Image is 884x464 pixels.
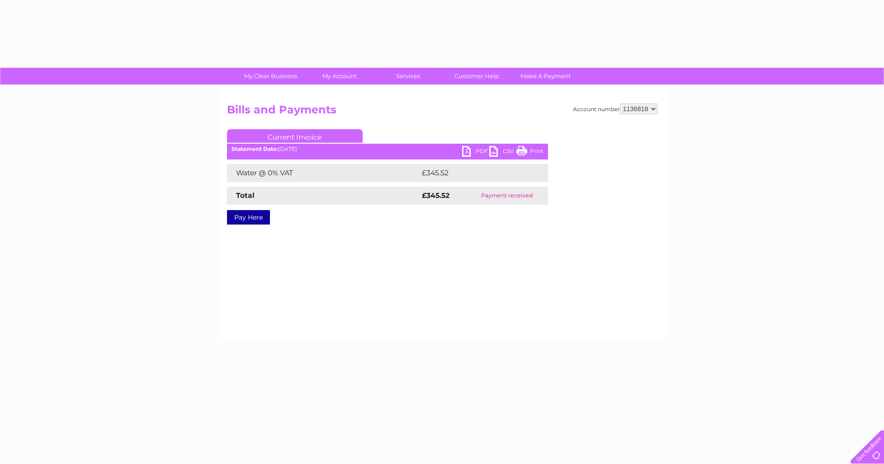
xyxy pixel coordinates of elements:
[516,146,544,159] a: Print
[508,68,583,84] a: Make A Payment
[227,129,363,143] a: Current Invoice
[233,68,308,84] a: My Clear Business
[302,68,377,84] a: My Account
[489,146,516,159] a: CSV
[462,146,489,159] a: PDF
[422,191,449,200] strong: £345.52
[227,146,548,152] div: [DATE]
[227,103,657,121] h2: Bills and Payments
[440,68,514,84] a: Customer Help
[232,145,278,152] b: Statement Date:
[227,164,420,182] td: Water @ 0% VAT
[236,191,255,200] strong: Total
[227,210,270,225] a: Pay Here
[420,164,532,182] td: £345.52
[573,103,657,114] div: Account number
[371,68,445,84] a: Services
[466,187,548,205] td: Payment received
